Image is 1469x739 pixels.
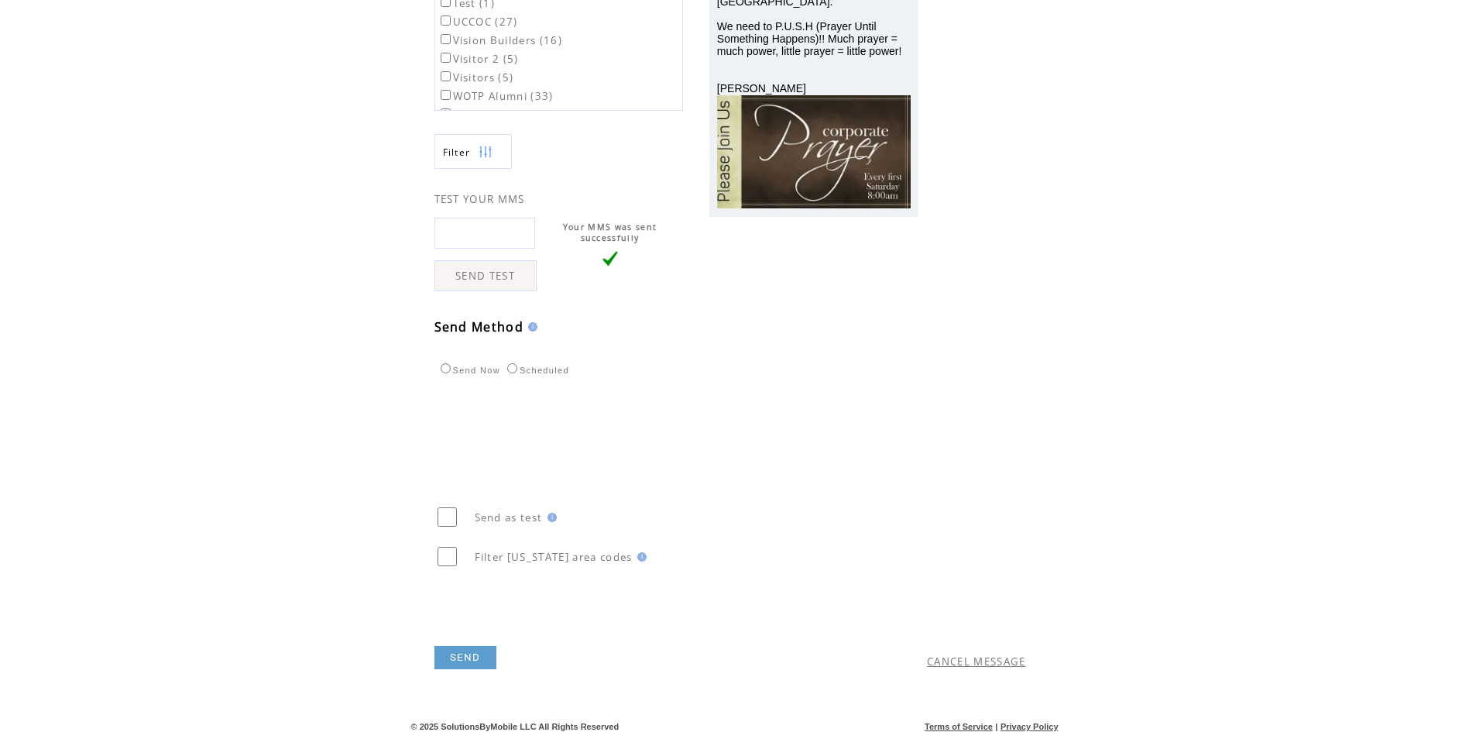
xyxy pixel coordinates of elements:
[441,34,451,44] input: Vision Builders (16)
[563,222,657,243] span: Your MMS was sent successfully
[438,89,554,103] label: WOTP Alumni (33)
[925,722,993,731] a: Terms of Service
[927,655,1026,669] a: CANCEL MESSAGE
[411,722,620,731] span: © 2025 SolutionsByMobile LLC All Rights Reserved
[633,552,647,562] img: help.gif
[434,646,496,669] a: SEND
[434,260,537,291] a: SEND TEST
[523,322,537,332] img: help.gif
[602,251,618,266] img: vLarge.png
[1000,722,1059,731] a: Privacy Policy
[441,90,451,100] input: WOTP Alumni (33)
[441,108,451,119] input: Youth Parents (37)
[438,52,519,66] label: Visitor 2 (5)
[438,70,514,84] label: Visitors (5)
[441,363,451,373] input: Send Now
[995,722,997,731] span: |
[443,146,471,159] span: Show filters
[438,108,558,122] label: Youth Parents (37)
[438,15,518,29] label: UCCOC (27)
[437,366,500,375] label: Send Now
[507,363,517,373] input: Scheduled
[438,33,563,47] label: Vision Builders (16)
[479,135,493,170] img: filters.png
[441,53,451,63] input: Visitor 2 (5)
[441,15,451,26] input: UCCOC (27)
[434,192,525,206] span: TEST YOUR MMS
[434,134,512,169] a: Filter
[475,510,543,524] span: Send as test
[543,513,557,522] img: help.gif
[441,71,451,81] input: Visitors (5)
[503,366,569,375] label: Scheduled
[434,318,524,335] span: Send Method
[475,550,633,564] span: Filter [US_STATE] area codes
